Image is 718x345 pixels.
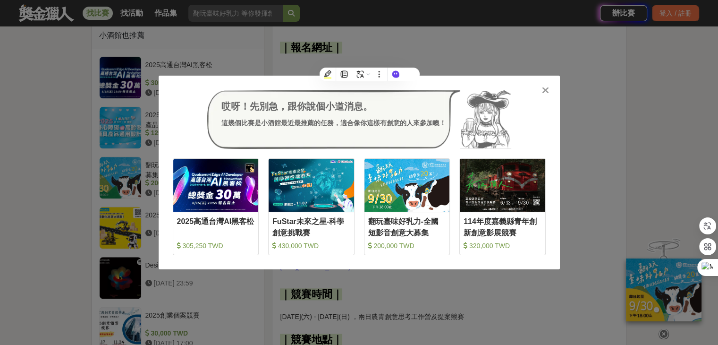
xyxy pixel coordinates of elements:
[368,241,446,250] div: 200,000 TWD
[464,216,541,237] div: 114年度嘉義縣青年創新創意影展競賽
[177,216,255,237] div: 2025高通台灣AI黑客松
[464,241,541,250] div: 320,000 TWD
[268,158,355,255] a: Cover ImageFuStar未來之星-科學創意挑戰賽 430,000 TWD
[177,241,255,250] div: 305,250 TWD
[272,241,350,250] div: 430,000 TWD
[368,216,446,237] div: 翻玩臺味好乳力-全國短影音創意大募集
[269,159,354,211] img: Cover Image
[272,216,350,237] div: FuStar未來之星-科學創意挑戰賽
[221,99,446,113] div: 哎呀！先別急，跟你說個小道消息。
[460,90,511,149] img: Avatar
[460,159,545,211] img: Cover Image
[173,158,259,255] a: Cover Image2025高通台灣AI黑客松 305,250 TWD
[459,158,546,255] a: Cover Image114年度嘉義縣青年創新創意影展競賽 320,000 TWD
[364,158,450,255] a: Cover Image翻玩臺味好乳力-全國短影音創意大募集 200,000 TWD
[221,118,446,128] div: 這幾個比賽是小酒館最近最推薦的任務，適合像你這樣有創意的人來參加噢！
[173,159,259,211] img: Cover Image
[364,159,450,211] img: Cover Image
